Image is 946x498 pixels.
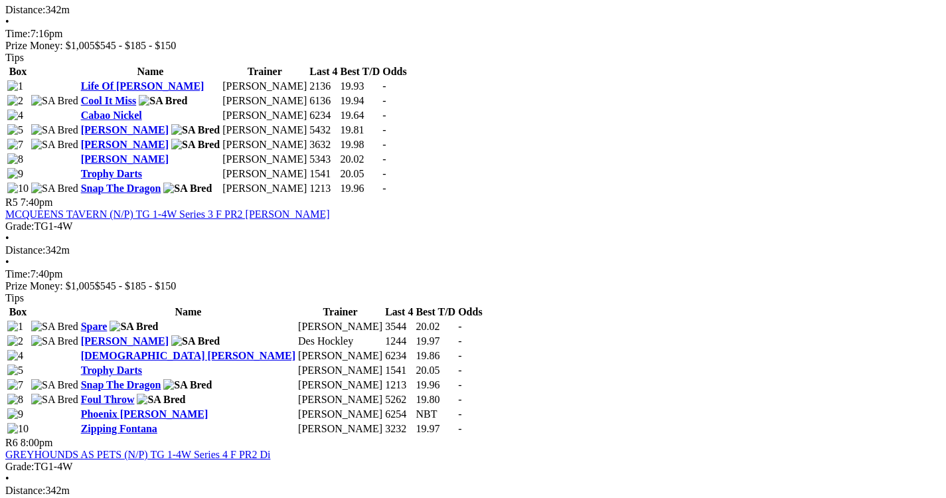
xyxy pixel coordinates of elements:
[5,197,18,208] span: R5
[309,80,338,93] td: 2136
[31,95,78,107] img: SA Bred
[384,393,414,406] td: 5262
[415,364,456,377] td: 20.05
[171,335,220,347] img: SA Bred
[384,408,414,421] td: 6254
[222,65,307,78] th: Trainer
[222,153,307,166] td: [PERSON_NAME]
[7,365,23,376] img: 5
[297,305,383,319] th: Trainer
[309,182,338,195] td: 1213
[5,268,941,280] div: 7:40pm
[7,423,29,435] img: 10
[457,305,483,319] th: Odds
[309,94,338,108] td: 6136
[80,65,221,78] th: Name
[297,393,383,406] td: [PERSON_NAME]
[81,153,169,165] a: [PERSON_NAME]
[309,65,338,78] th: Last 4
[81,394,135,405] a: Foul Throw
[31,394,78,406] img: SA Bred
[340,153,381,166] td: 20.02
[297,422,383,436] td: [PERSON_NAME]
[7,80,23,92] img: 1
[222,109,307,122] td: [PERSON_NAME]
[309,124,338,137] td: 5432
[5,28,941,40] div: 7:16pm
[5,208,330,220] a: MCQUEENS TAVERN (N/P) TG 1-4W Series 3 F PR2 [PERSON_NAME]
[163,379,212,391] img: SA Bred
[340,167,381,181] td: 20.05
[21,197,53,208] span: 7:40pm
[222,124,307,137] td: [PERSON_NAME]
[384,305,414,319] th: Last 4
[31,183,78,195] img: SA Bred
[81,379,161,390] a: Snap The Dragon
[7,110,23,122] img: 4
[297,408,383,421] td: [PERSON_NAME]
[5,244,941,256] div: 342m
[382,183,386,194] span: -
[5,461,35,472] span: Grade:
[340,124,381,137] td: 19.81
[297,335,383,348] td: Des Hockley
[5,28,31,39] span: Time:
[5,292,24,303] span: Tips
[5,473,9,484] span: •
[340,80,381,93] td: 19.93
[80,305,296,319] th: Name
[7,335,23,347] img: 2
[5,280,941,292] div: Prize Money: $1,005
[297,364,383,377] td: [PERSON_NAME]
[7,350,23,362] img: 4
[458,394,461,405] span: -
[81,168,142,179] a: Trophy Darts
[163,183,212,195] img: SA Bred
[31,139,78,151] img: SA Bred
[222,167,307,181] td: [PERSON_NAME]
[5,485,45,496] span: Distance:
[5,256,9,268] span: •
[384,335,414,348] td: 1244
[222,80,307,93] td: [PERSON_NAME]
[139,95,187,107] img: SA Bred
[382,153,386,165] span: -
[382,110,386,121] span: -
[5,4,45,15] span: Distance:
[171,139,220,151] img: SA Bred
[415,422,456,436] td: 19.97
[5,220,941,232] div: TG1-4W
[458,335,461,347] span: -
[222,94,307,108] td: [PERSON_NAME]
[7,408,23,420] img: 9
[31,124,78,136] img: SA Bred
[309,109,338,122] td: 6234
[81,95,137,106] a: Cool It Miss
[382,95,386,106] span: -
[5,244,45,256] span: Distance:
[458,423,461,434] span: -
[458,379,461,390] span: -
[5,220,35,232] span: Grade:
[81,183,161,194] a: Snap The Dragon
[7,95,23,107] img: 2
[31,379,78,391] img: SA Bred
[7,168,23,180] img: 9
[95,280,177,291] span: $545 - $185 - $150
[137,394,185,406] img: SA Bred
[415,378,456,392] td: 19.96
[382,168,386,179] span: -
[81,139,169,150] a: [PERSON_NAME]
[5,437,18,448] span: R6
[340,94,381,108] td: 19.94
[384,378,414,392] td: 1213
[309,167,338,181] td: 1541
[309,138,338,151] td: 3632
[415,349,456,363] td: 19.86
[81,365,142,376] a: Trophy Darts
[222,138,307,151] td: [PERSON_NAME]
[382,139,386,150] span: -
[309,153,338,166] td: 5343
[415,335,456,348] td: 19.97
[5,4,941,16] div: 342m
